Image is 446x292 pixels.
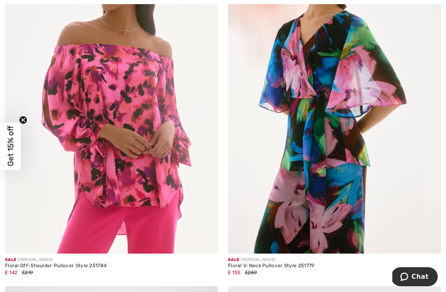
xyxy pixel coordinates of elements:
[228,257,441,263] div: [PERSON_NAME]
[6,126,15,166] span: Get 15% off
[19,116,27,124] button: Close teaser
[228,257,239,262] span: Sale
[245,270,257,275] span: ₤259
[228,263,441,269] div: Floral V-Neck Pullover Style 251779
[22,270,33,275] span: ₤219
[5,257,16,262] span: Sale
[5,270,17,275] span: ₤ 142
[228,270,240,275] span: ₤ 155
[5,263,218,269] div: Floral Off-Shoulder Pullover Style 251784
[392,267,438,288] iframe: Opens a widget where you can chat to one of our agents
[5,257,218,263] div: [PERSON_NAME]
